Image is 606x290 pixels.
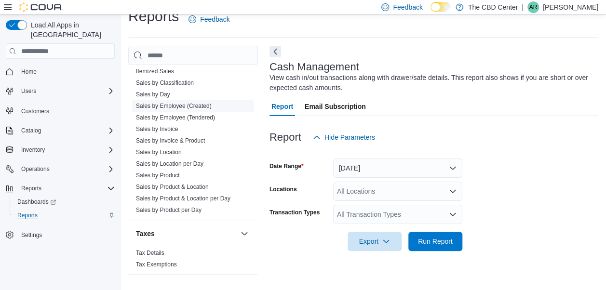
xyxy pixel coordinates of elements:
button: Customers [2,104,119,118]
a: Sales by Product per Day [136,207,202,213]
span: Sales by Classification [136,79,194,87]
span: Reports [21,185,41,192]
a: Sales by Location [136,149,182,156]
span: Sales by Location [136,148,182,156]
button: Taxes [136,229,237,238]
a: Sales by Day [136,91,170,98]
nav: Complex example [6,61,115,267]
span: Export [353,232,396,251]
button: Open list of options [449,211,457,218]
a: Sales by Location per Day [136,160,203,167]
button: Reports [2,182,119,195]
div: Sales [128,54,258,220]
button: Users [17,85,40,97]
label: Date Range [269,162,304,170]
a: Reports [13,210,41,221]
span: Tax Details [136,249,164,257]
button: Next [269,46,281,57]
button: Reports [10,209,119,222]
a: Sales by Product & Location [136,184,209,190]
a: Itemized Sales [136,68,174,75]
button: Inventory [17,144,49,156]
a: Tax Details [136,250,164,256]
div: View cash in/out transactions along with drawer/safe details. This report also shows if you are s... [269,73,593,93]
button: Export [348,232,402,251]
span: Customers [21,107,49,115]
span: Settings [21,231,42,239]
button: Open list of options [449,187,457,195]
p: | [522,1,524,13]
span: Sales by Location per Day [136,160,203,168]
a: Sales by Classification [136,79,194,86]
button: Users [2,84,119,98]
span: Inventory [17,144,115,156]
span: Settings [17,229,115,241]
span: Sales by Product & Location [136,183,209,191]
span: Operations [17,163,115,175]
span: Load All Apps in [GEOGRAPHIC_DATA] [27,20,115,40]
span: Reports [17,183,115,194]
a: Feedback [185,10,233,29]
span: Itemized Sales [136,67,174,75]
span: Catalog [21,127,41,134]
span: Customers [17,105,115,117]
a: Customers [17,105,53,117]
a: Sales by Employee (Tendered) [136,114,215,121]
h3: Cash Management [269,61,359,73]
a: Sales by Employee (Created) [136,103,212,109]
span: Feedback [200,14,229,24]
span: Sales by Invoice [136,125,178,133]
a: Dashboards [10,195,119,209]
button: Hide Parameters [309,128,379,147]
span: Inventory [21,146,45,154]
button: Catalog [2,124,119,137]
span: AR [529,1,538,13]
a: Settings [17,229,46,241]
div: Anna Royer [527,1,539,13]
label: Locations [269,185,297,193]
input: Dark Mode [431,2,451,12]
span: Home [17,66,115,78]
span: Email Subscription [305,97,366,116]
button: Operations [17,163,54,175]
span: Feedback [393,2,422,12]
span: Dark Mode [431,12,431,13]
button: Home [2,65,119,79]
span: Home [21,68,37,76]
button: Operations [2,162,119,176]
span: Report [271,97,293,116]
span: Dashboards [17,198,56,206]
p: The CBD Center [468,1,518,13]
a: Tax Exemptions [136,261,177,268]
a: Sales by Invoice & Product [136,137,205,144]
span: Sales by Product [136,171,180,179]
h3: Report [269,132,301,143]
button: Catalog [17,125,45,136]
span: Dashboards [13,196,115,208]
span: Reports [13,210,115,221]
span: Sales by Employee (Created) [136,102,212,110]
div: Taxes [128,247,258,274]
a: Sales by Invoice [136,126,178,132]
span: Users [21,87,36,95]
label: Transaction Types [269,209,320,216]
button: [DATE] [333,158,462,178]
span: Run Report [418,237,453,246]
span: Users [17,85,115,97]
button: Reports [17,183,45,194]
span: Operations [21,165,50,173]
img: Cova [19,2,63,12]
span: Sales by Invoice & Product [136,137,205,145]
span: Hide Parameters [324,132,375,142]
a: Sales by Product & Location per Day [136,195,230,202]
a: Dashboards [13,196,60,208]
h3: Taxes [136,229,155,238]
a: Sales by Product [136,172,180,179]
button: Run Report [408,232,462,251]
button: Taxes [239,228,250,239]
h1: Reports [128,7,179,26]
